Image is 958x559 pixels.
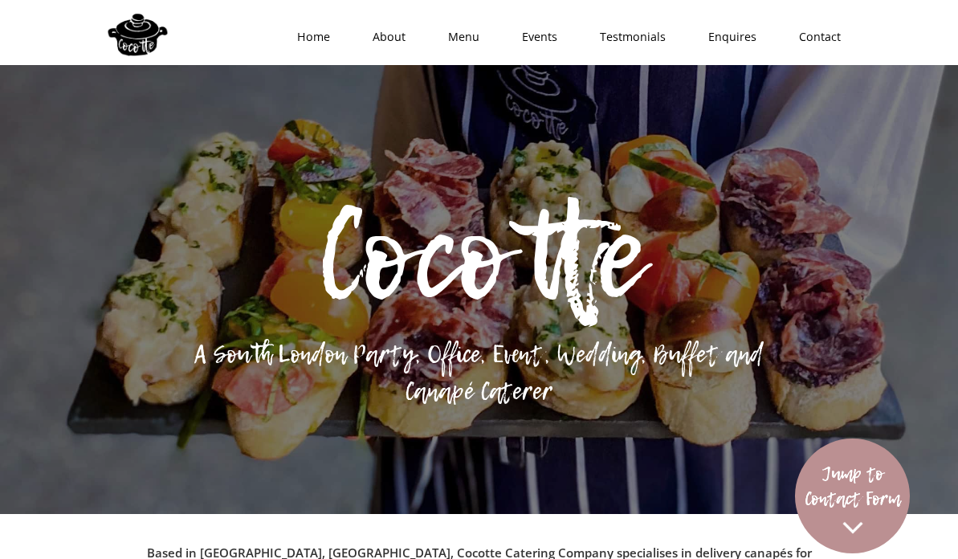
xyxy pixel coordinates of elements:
[271,13,346,61] a: Home
[573,13,682,61] a: Testmonials
[346,13,422,61] a: About
[682,13,773,61] a: Enquires
[773,13,857,61] a: Contact
[422,13,495,61] a: Menu
[495,13,573,61] a: Events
